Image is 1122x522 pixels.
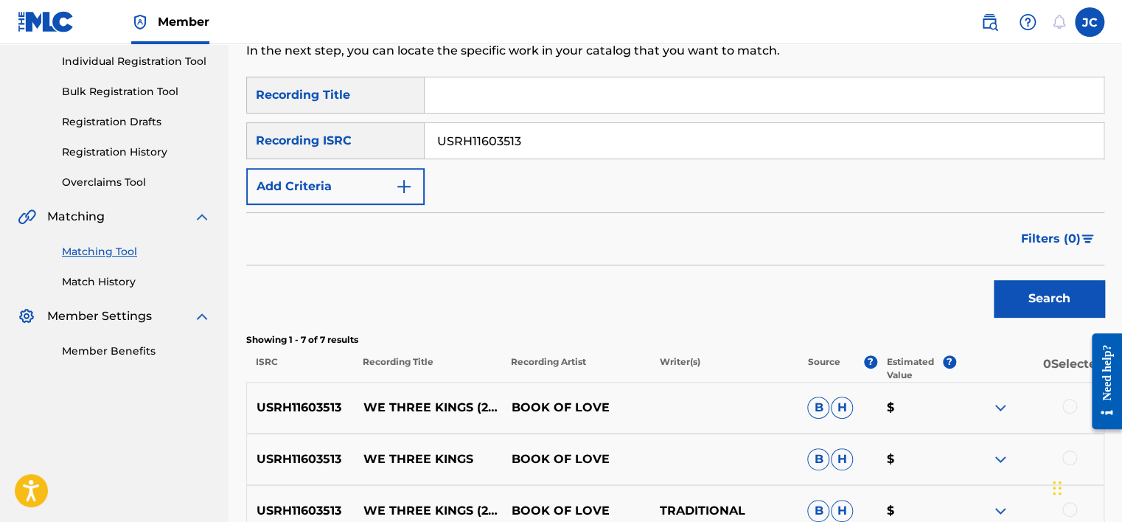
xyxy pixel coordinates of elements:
[808,355,840,382] p: Source
[62,114,211,130] a: Registration Drafts
[354,450,502,468] p: WE THREE KINGS
[831,397,853,419] span: H
[831,448,853,470] span: H
[247,399,354,417] p: USRH11603513
[1081,322,1122,441] iframe: Resource Center
[877,399,955,417] p: $
[501,450,649,468] p: BOOK OF LOVE
[1013,7,1042,37] div: Help
[1048,451,1122,522] iframe: Chat Widget
[943,355,956,369] span: ?
[501,355,649,382] p: Recording Artist
[992,502,1009,520] img: expand
[649,355,798,382] p: Writer(s)
[193,208,211,226] img: expand
[62,274,211,290] a: Match History
[246,168,425,205] button: Add Criteria
[247,502,354,520] p: USRH11603513
[18,307,35,325] img: Member Settings
[18,208,36,226] img: Matching
[246,355,353,382] p: ISRC
[807,500,829,522] span: B
[246,77,1104,324] form: Search Form
[158,13,209,30] span: Member
[18,11,74,32] img: MLC Logo
[956,355,1104,382] p: 0 Selected
[62,84,211,100] a: Bulk Registration Tool
[62,175,211,190] a: Overclaims Tool
[994,280,1104,317] button: Search
[877,502,955,520] p: $
[992,450,1009,468] img: expand
[47,307,152,325] span: Member Settings
[1053,466,1062,510] div: Drag
[501,399,649,417] p: BOOK OF LOVE
[649,502,798,520] p: TRADITIONAL
[354,399,502,417] p: WE THREE KINGS (2016 REMASTER)
[246,42,907,60] p: In the next step, you can locate the specific work in your catalog that you want to match.
[62,344,211,359] a: Member Benefits
[877,450,955,468] p: $
[47,208,105,226] span: Matching
[1051,15,1066,29] div: Notifications
[864,355,877,369] span: ?
[1075,7,1104,37] div: User Menu
[247,450,354,468] p: USRH11603513
[395,178,413,195] img: 9d2ae6d4665cec9f34b9.svg
[1012,220,1104,257] button: Filters (0)
[1019,13,1036,31] img: help
[980,13,998,31] img: search
[1081,234,1094,243] img: filter
[975,7,1004,37] a: Public Search
[131,13,149,31] img: Top Rightsholder
[887,355,943,382] p: Estimated Value
[354,502,502,520] p: WE THREE KINGS (2016 REMASTER) (2016 REMASTER)
[1021,230,1081,248] span: Filters ( 0 )
[501,502,649,520] p: BOOK OF LOVE
[807,448,829,470] span: B
[992,399,1009,417] img: expand
[193,307,211,325] img: expand
[62,145,211,160] a: Registration History
[353,355,501,382] p: Recording Title
[246,333,1104,347] p: Showing 1 - 7 of 7 results
[807,397,829,419] span: B
[62,54,211,69] a: Individual Registration Tool
[831,500,853,522] span: H
[62,244,211,260] a: Matching Tool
